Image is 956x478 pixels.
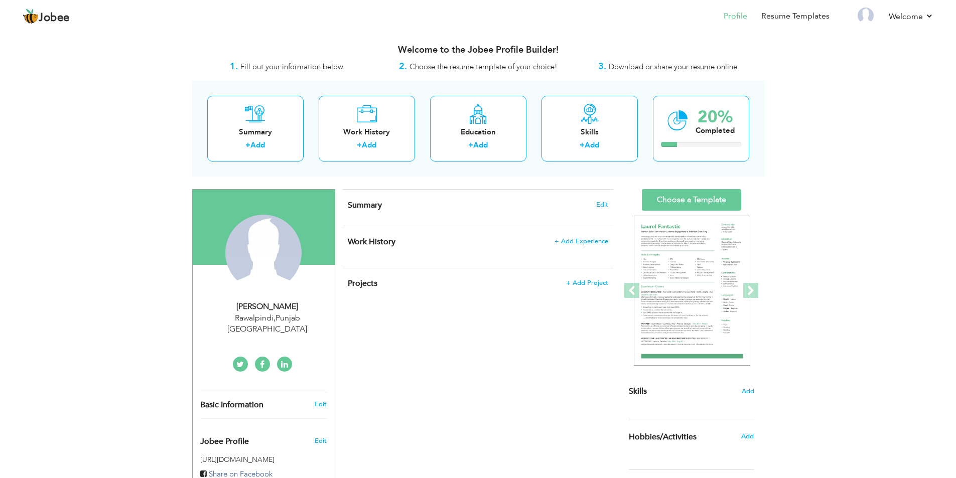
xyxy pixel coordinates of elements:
label: + [468,140,473,150]
span: Download or share your resume online. [609,62,739,72]
span: Add [742,387,754,396]
a: Add [250,140,265,150]
strong: 2. [399,60,407,73]
h4: Adding a summary is a quick and easy way to highlight your experience and interests. [348,200,608,210]
span: Basic Information [200,401,263,410]
label: + [580,140,585,150]
div: Share some of your professional and personal interests. [621,419,762,454]
div: Enhance your career by creating a custom URL for your Jobee public profile. [193,426,335,451]
strong: 3. [598,60,606,73]
label: + [245,140,250,150]
div: Completed [696,125,735,136]
label: + [357,140,362,150]
h4: This helps to show the companies you have worked for. [348,237,608,247]
div: Rawalpindi Punjab [GEOGRAPHIC_DATA] [200,312,335,336]
h5: [URL][DOMAIN_NAME] [200,456,327,463]
span: Edit [596,201,608,208]
a: Choose a Template [642,189,741,211]
a: Resume Templates [761,11,830,22]
span: Summary [348,200,382,211]
span: , [274,312,276,324]
a: Add [473,140,488,150]
a: Add [362,140,376,150]
span: Edit [315,436,327,445]
span: Projects [348,278,377,289]
span: Choose the resume template of your choice! [409,62,558,72]
span: + Add Experience [555,238,608,245]
img: jobee.io [23,9,39,25]
div: Education [438,127,518,137]
span: Jobee Profile [200,437,249,446]
h4: Change [227,216,299,240]
span: + Add Project [566,279,608,286]
strong: 1. [230,60,238,73]
span: Skills [629,386,647,397]
a: Edit [315,400,327,409]
a: Profile [724,11,747,22]
span: Jobee [39,13,70,24]
span: Work History [348,236,395,247]
h4: This helps to highlight the project, tools and skills you have worked on. [348,278,608,288]
div: Skills [550,127,630,137]
div: [PERSON_NAME] [200,301,335,312]
span: Fill out your information below. [240,62,345,72]
a: Add [585,140,599,150]
img: Profile Img [858,8,874,24]
div: 20% [696,109,735,125]
div: Summary [215,127,296,137]
h3: Welcome to the Jobee Profile Builder! [192,45,764,55]
div: Work History [327,127,407,137]
span: Add [741,432,754,441]
a: Welcome [889,11,933,23]
a: Jobee [23,9,70,25]
span: Hobbies/Activities [629,433,697,442]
